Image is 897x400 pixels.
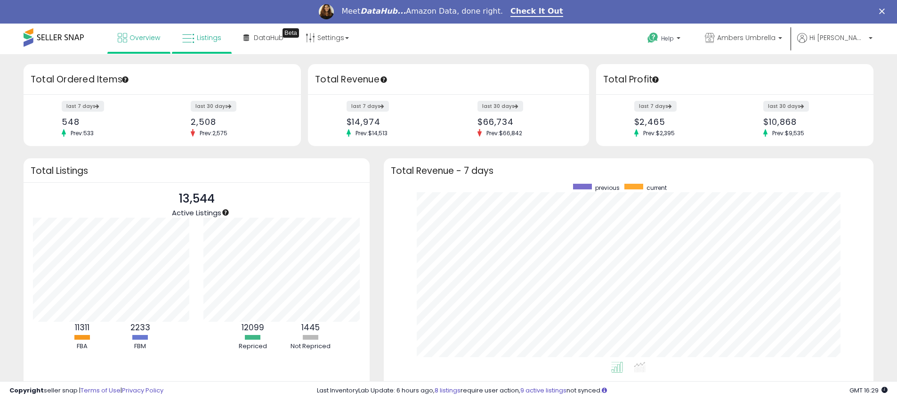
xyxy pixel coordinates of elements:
[175,24,228,52] a: Listings
[763,101,809,112] label: last 30 days
[242,322,264,333] b: 12099
[197,33,221,42] span: Listings
[661,34,674,42] span: Help
[81,386,121,395] a: Terms of Use
[879,8,889,14] div: Close
[31,167,363,174] h3: Total Listings
[347,101,389,112] label: last 7 days
[510,7,563,17] a: Check It Out
[763,117,857,127] div: $10,868
[797,33,873,54] a: Hi [PERSON_NAME]
[768,129,809,137] span: Prev: $9,535
[477,101,523,112] label: last 30 days
[130,322,150,333] b: 2233
[646,184,667,192] span: current
[435,386,461,395] a: 8 listings
[849,386,888,395] span: 2025-09-8 16:29 GMT
[66,129,98,137] span: Prev: 533
[111,24,167,52] a: Overview
[191,117,284,127] div: 2,508
[698,24,789,54] a: Ambers Umbrella
[254,33,283,42] span: DataHub
[603,73,866,86] h3: Total Profit
[112,342,169,351] div: FBM
[75,322,89,333] b: 11311
[54,342,111,351] div: FBA
[477,117,573,127] div: $66,734
[341,7,503,16] div: Meet Amazon Data, done right.
[638,129,679,137] span: Prev: $2,395
[602,387,607,393] i: Click here to read more about un-synced listings.
[121,75,129,84] div: Tooltip anchor
[225,342,281,351] div: Repriced
[283,28,299,38] div: Tooltip anchor
[315,73,582,86] h3: Total Revenue
[172,190,221,208] p: 13,544
[319,4,334,19] img: Profile image for Georgie
[299,24,356,52] a: Settings
[283,342,339,351] div: Not Repriced
[317,386,888,395] div: Last InventoryLab Update: 6 hours ago, require user action, not synced.
[191,101,236,112] label: last 30 days
[647,32,659,44] i: Get Help
[31,73,294,86] h3: Total Ordered Items
[172,208,221,218] span: Active Listings
[301,322,320,333] b: 1445
[9,386,44,395] strong: Copyright
[651,75,660,84] div: Tooltip anchor
[520,386,566,395] a: 9 active listings
[351,129,392,137] span: Prev: $14,513
[62,117,155,127] div: 548
[360,7,406,16] i: DataHub...
[380,75,388,84] div: Tooltip anchor
[62,101,104,112] label: last 7 days
[129,33,160,42] span: Overview
[221,208,230,217] div: Tooltip anchor
[122,386,163,395] a: Privacy Policy
[347,117,442,127] div: $14,974
[195,129,232,137] span: Prev: 2,575
[9,386,163,395] div: seller snap | |
[595,184,620,192] span: previous
[482,129,527,137] span: Prev: $66,842
[809,33,866,42] span: Hi [PERSON_NAME]
[717,33,776,42] span: Ambers Umbrella
[640,25,690,54] a: Help
[236,24,291,52] a: DataHub
[391,167,866,174] h3: Total Revenue - 7 days
[634,117,728,127] div: $2,465
[634,101,677,112] label: last 7 days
